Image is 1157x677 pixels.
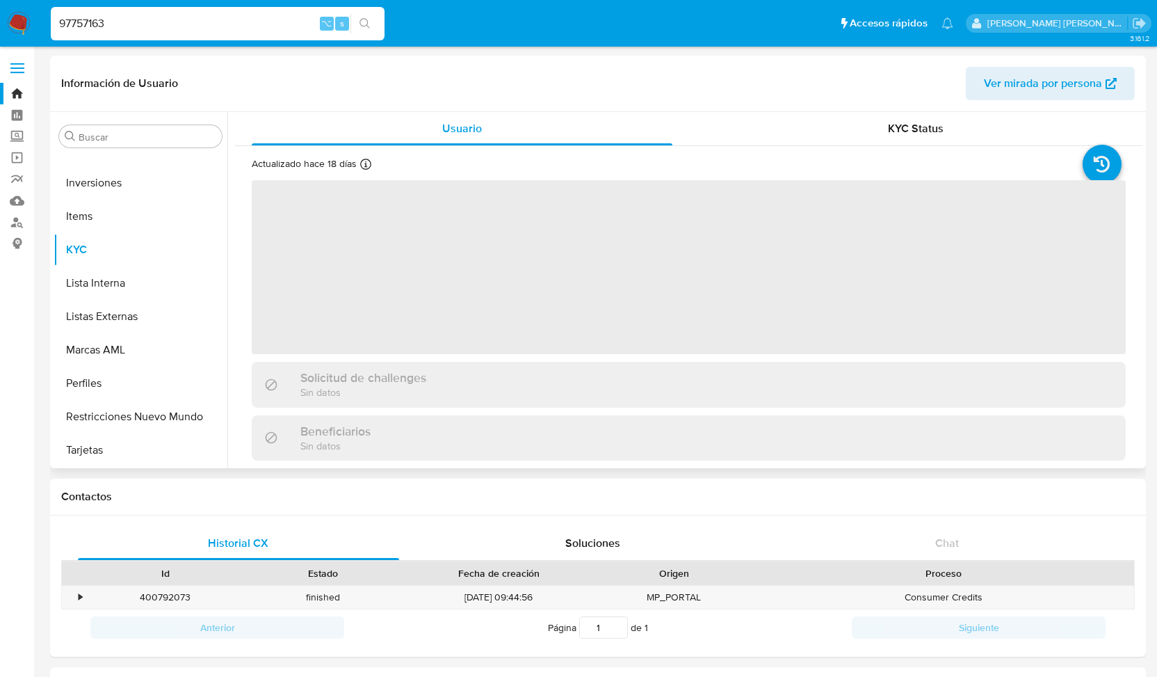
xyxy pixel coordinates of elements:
p: Actualizado hace 18 días [252,157,357,170]
a: Salir [1132,16,1147,31]
span: ‌ [252,180,1126,354]
h1: Información de Usuario [61,77,178,90]
span: Soluciones [565,535,620,551]
div: Fecha de creación [412,566,585,580]
button: Tarjetas [54,433,227,467]
button: search-icon [350,14,379,33]
span: Página de [548,616,648,639]
input: Buscar usuario o caso... [51,15,385,33]
span: Ver mirada por persona [984,67,1102,100]
button: Marcas AML [54,333,227,367]
h3: Solicitud de challenges [300,370,426,385]
div: Id [96,566,234,580]
a: Notificaciones [941,17,953,29]
button: Anterior [90,616,344,639]
div: Proceso [763,566,1124,580]
span: Usuario [442,120,482,136]
div: BeneficiariosSin datos [252,415,1126,461]
button: Listas Externas [54,300,227,333]
button: Siguiente [852,616,1106,639]
span: KYC Status [888,120,944,136]
div: Origen [605,566,743,580]
button: Inversiones [54,166,227,200]
p: rene.vale@mercadolibre.com [987,17,1128,30]
div: Solicitud de challengesSin datos [252,362,1126,407]
span: Historial CX [208,535,268,551]
button: Perfiles [54,367,227,400]
div: [DATE] 09:44:56 [403,586,595,609]
span: Accesos rápidos [850,16,928,31]
button: Lista Interna [54,266,227,300]
span: ⌥ [321,17,332,30]
h1: Contactos [61,490,1135,504]
h3: Beneficiarios [300,424,371,439]
p: Sin datos [300,385,426,399]
div: Estado [254,566,392,580]
span: Chat [935,535,959,551]
div: 400792073 [86,586,244,609]
p: Sin datos [300,439,371,452]
span: 1 [645,621,648,635]
div: • [79,591,82,604]
span: s [340,17,344,30]
button: Ver mirada por persona [966,67,1135,100]
div: finished [244,586,402,609]
button: Restricciones Nuevo Mundo [54,400,227,433]
div: Consumer Credits [753,586,1134,609]
input: Buscar [79,131,216,143]
div: MP_PORTAL [595,586,753,609]
button: KYC [54,233,227,266]
button: Items [54,200,227,233]
button: Buscar [65,131,76,142]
